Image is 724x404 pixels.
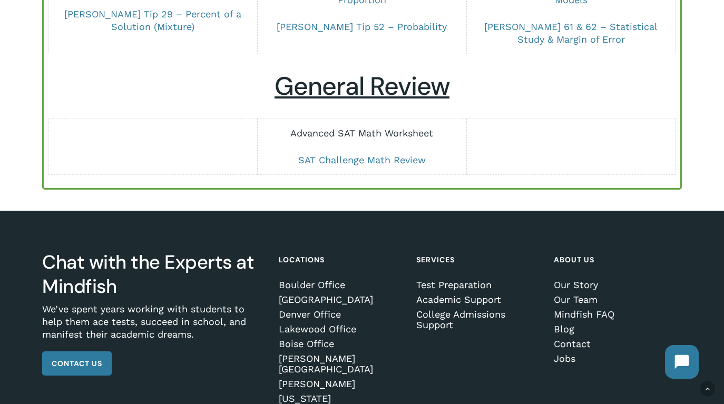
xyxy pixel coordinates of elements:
a: Boise Office [279,339,404,349]
a: Denver Office [279,309,404,320]
a: Blog [554,324,679,334]
p: We’ve spent years working with students to help them ace tests, succeed in school, and manifest t... [42,303,266,351]
a: College Admissions Support [416,309,541,330]
a: Test Preparation [416,280,541,290]
a: [PERSON_NAME][GEOGRAPHIC_DATA] [279,353,404,375]
a: Contact [554,339,679,349]
a: Mindfish FAQ [554,309,679,320]
a: Advanced SAT Math Worksheet [290,127,433,139]
a: Our Story [554,280,679,290]
a: SAT Challenge Math Review [298,154,426,165]
h4: Locations [279,250,404,269]
a: [PERSON_NAME] Tip 52 – Probability [277,21,447,32]
a: Our Team [554,294,679,305]
a: [PERSON_NAME] [279,379,404,389]
a: [PERSON_NAME] 61 & 62 – Statistical Study & Margin of Error [484,21,658,45]
iframe: Chatbot [654,334,709,389]
h3: Chat with the Experts at Mindfish [42,250,266,299]
h4: About Us [554,250,679,269]
a: Lakewood Office [279,324,404,334]
a: [PERSON_NAME] Tip 29 – Percent of a Solution (Mixture) [64,8,241,32]
a: Academic Support [416,294,541,305]
a: Boulder Office [279,280,404,290]
a: Contact Us [42,351,112,376]
h4: Services [416,250,541,269]
span: Contact Us [52,358,102,369]
a: [GEOGRAPHIC_DATA] [279,294,404,305]
u: General Review [275,70,449,103]
a: Jobs [554,353,679,364]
